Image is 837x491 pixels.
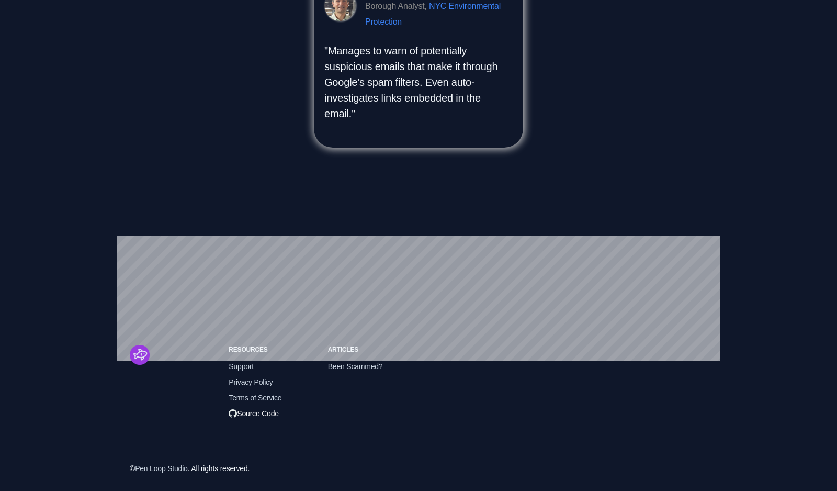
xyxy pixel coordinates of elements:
a: Terms of Service [229,394,281,402]
h6: Resources [229,345,311,354]
a: Cruip [130,345,212,365]
img: Open Source [229,409,237,418]
span: Source Code [229,408,279,419]
h6: Articles [328,345,410,354]
span: Support [229,361,254,372]
a: Support [229,362,254,371]
a: Privacy Policy [229,378,273,386]
span: Been Scammed? [328,361,383,372]
a: Been Scammed? [328,362,383,371]
p: "Manages to warn of potentially suspicious emails that make it through Google's spam filters. Eve... [324,43,513,121]
span: Terms of Service [229,392,281,404]
a: Open SourceSource Code [229,411,279,419]
a: Pen Loop Studio [135,464,188,473]
span: Pen Loop Studio [135,463,188,474]
img: Stellar [130,345,150,365]
span: Privacy Policy [229,376,273,388]
a: NYC Environmental Protection [365,2,501,26]
div: © . All rights reserved. [130,463,250,474]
